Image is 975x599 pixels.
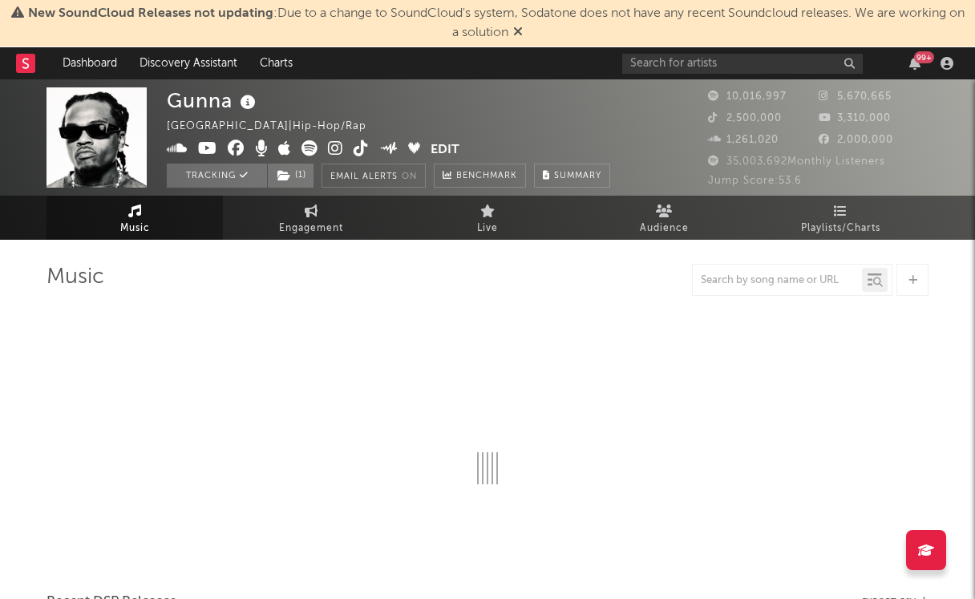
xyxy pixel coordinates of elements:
a: Benchmark [434,164,526,188]
button: Summary [534,164,610,188]
a: Dashboard [51,47,128,79]
span: Playlists/Charts [801,219,880,238]
span: Jump Score: 53.6 [708,176,802,186]
span: Benchmark [456,167,517,186]
button: Edit [431,140,459,160]
a: Charts [249,47,304,79]
a: Live [399,196,576,240]
button: Tracking [167,164,267,188]
div: Gunna [167,87,260,114]
a: Playlists/Charts [752,196,928,240]
span: Dismiss [513,26,523,39]
span: 2,500,000 [708,113,782,123]
input: Search for artists [622,54,863,74]
button: (1) [268,164,314,188]
span: 2,000,000 [819,135,893,145]
a: Discovery Assistant [128,47,249,79]
a: Music [47,196,223,240]
span: New SoundCloud Releases not updating [28,7,273,20]
span: Audience [640,219,689,238]
span: 3,310,000 [819,113,891,123]
span: ( 1 ) [267,164,314,188]
a: Engagement [223,196,399,240]
a: Audience [576,196,752,240]
span: Summary [554,172,601,180]
button: Email AlertsOn [322,164,426,188]
input: Search by song name or URL [693,274,862,287]
span: Live [477,219,498,238]
div: 99 + [914,51,934,63]
span: 1,261,020 [708,135,779,145]
span: : Due to a change to SoundCloud's system, Sodatone does not have any recent Soundcloud releases. ... [28,7,965,39]
span: 35,003,692 Monthly Listeners [708,156,885,167]
em: On [402,172,417,181]
span: 5,670,665 [819,91,892,102]
div: [GEOGRAPHIC_DATA] | Hip-Hop/Rap [167,117,385,136]
button: 99+ [909,57,920,70]
span: Music [120,219,150,238]
span: 10,016,997 [708,91,787,102]
span: Engagement [279,219,343,238]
